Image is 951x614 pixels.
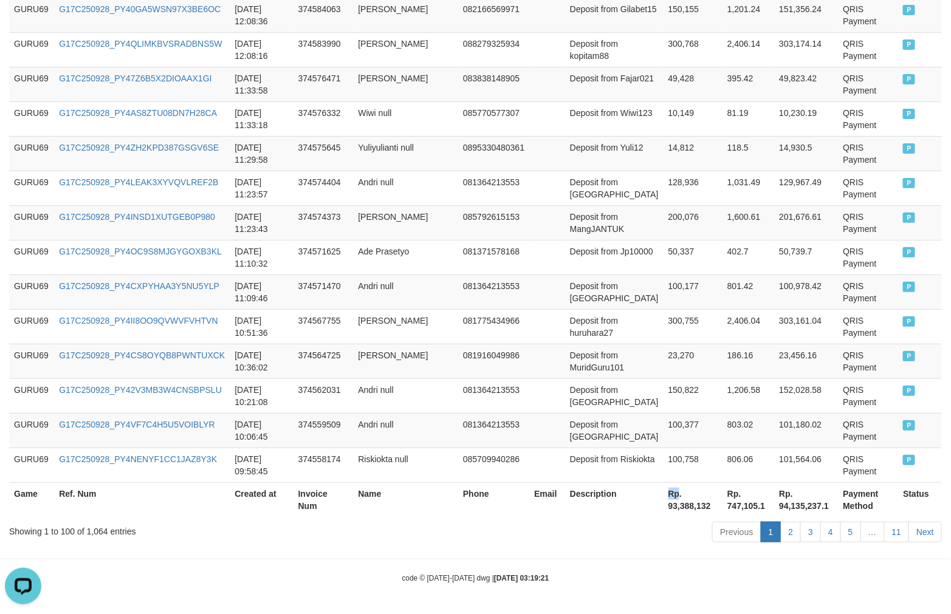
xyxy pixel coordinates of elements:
td: GURU69 [9,67,54,101]
strong: [DATE] 03:19:21 [494,574,549,582]
td: 085770577307 [458,101,529,136]
th: Phone [458,482,529,517]
td: Deposit from Fajar021 [565,67,664,101]
td: 806.06 [723,448,774,482]
td: 81.19 [723,101,774,136]
td: 801.42 [723,275,774,309]
td: GURU69 [9,171,54,205]
span: PAID [903,247,915,258]
td: 374576471 [294,67,354,101]
a: 3 [800,522,821,542]
td: 200,076 [664,205,723,240]
th: Email [529,482,565,517]
th: Payment Method [838,482,898,517]
td: 303,161.04 [774,309,838,344]
td: [DATE] 11:09:46 [230,275,293,309]
td: QRIS Payment [838,171,898,205]
td: 1,031.49 [723,171,774,205]
td: 374574373 [294,205,354,240]
td: QRIS Payment [838,448,898,482]
td: [PERSON_NAME] [353,67,458,101]
td: 186.16 [723,344,774,378]
td: GURU69 [9,32,54,67]
td: 374583990 [294,32,354,67]
td: [DATE] 10:06:45 [230,413,293,448]
td: 128,936 [664,171,723,205]
span: PAID [903,316,915,327]
small: code © [DATE]-[DATE] dwg | [402,574,549,582]
span: PAID [903,74,915,84]
td: 300,755 [664,309,723,344]
span: PAID [903,386,915,396]
td: Deposit from [GEOGRAPHIC_DATA] [565,171,664,205]
a: … [860,522,885,542]
span: PAID [903,5,915,15]
td: Deposit from MuridGuru101 [565,344,664,378]
td: 150,822 [664,378,723,413]
th: Game [9,482,54,517]
td: [DATE] 11:33:18 [230,101,293,136]
td: [DATE] 12:08:16 [230,32,293,67]
td: Deposit from Riskiokta [565,448,664,482]
td: GURU69 [9,344,54,378]
td: 402.7 [723,240,774,275]
span: PAID [903,282,915,292]
td: 100,377 [664,413,723,448]
td: 374571625 [294,240,354,275]
td: GURU69 [9,413,54,448]
td: 50,739.7 [774,240,838,275]
a: G17C250928_PY4QLIMKBVSRADBNS5W [59,39,222,49]
a: G17C250928_PY4AS8ZTU08DN7H28CA [59,108,217,118]
a: 4 [820,522,841,542]
td: [DATE] 11:23:43 [230,205,293,240]
td: QRIS Payment [838,136,898,171]
td: Deposit from [GEOGRAPHIC_DATA] [565,275,664,309]
td: 300,768 [664,32,723,67]
td: Wiwi null [353,101,458,136]
th: Rp. 747,105.1 [723,482,774,517]
td: 129,967.49 [774,171,838,205]
a: G17C250928_PY4CXPYHAA3Y5NU5YLP [59,281,219,291]
td: 49,823.42 [774,67,838,101]
td: 395.42 [723,67,774,101]
div: Showing 1 to 100 of 1,064 entries [9,520,387,537]
td: 152,028.58 [774,378,838,413]
th: Created at [230,482,293,517]
td: 1,600.61 [723,205,774,240]
td: [DATE] 10:21:08 [230,378,293,413]
td: 803.02 [723,413,774,448]
td: 081364213553 [458,378,529,413]
td: [DATE] 11:33:58 [230,67,293,101]
td: [DATE] 09:58:45 [230,448,293,482]
span: PAID [903,351,915,361]
td: 374576332 [294,101,354,136]
a: 2 [780,522,801,542]
td: Deposit from [GEOGRAPHIC_DATA] [565,378,664,413]
td: QRIS Payment [838,378,898,413]
td: Riskiokta null [353,448,458,482]
span: PAID [903,420,915,431]
td: 0895330480361 [458,136,529,171]
td: Deposit from MangJANTUK [565,205,664,240]
span: PAID [903,455,915,465]
td: 50,337 [664,240,723,275]
td: [PERSON_NAME] [353,344,458,378]
a: G17C250928_PY4LEAK3XYVQVLREF2B [59,177,218,187]
td: 201,676.61 [774,205,838,240]
td: [DATE] 11:10:32 [230,240,293,275]
td: QRIS Payment [838,413,898,448]
td: 374567755 [294,309,354,344]
td: Ade Prasetyo [353,240,458,275]
td: 085792615153 [458,205,529,240]
td: QRIS Payment [838,309,898,344]
th: Ref. Num [54,482,230,517]
td: 374564725 [294,344,354,378]
td: 14,930.5 [774,136,838,171]
th: Status [898,482,942,517]
td: QRIS Payment [838,67,898,101]
td: Andri null [353,378,458,413]
td: GURU69 [9,448,54,482]
td: 101,180.02 [774,413,838,448]
a: G17C250928_PY40GA5WSN97X3BE6OC [59,4,221,14]
td: 2,406.14 [723,32,774,67]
